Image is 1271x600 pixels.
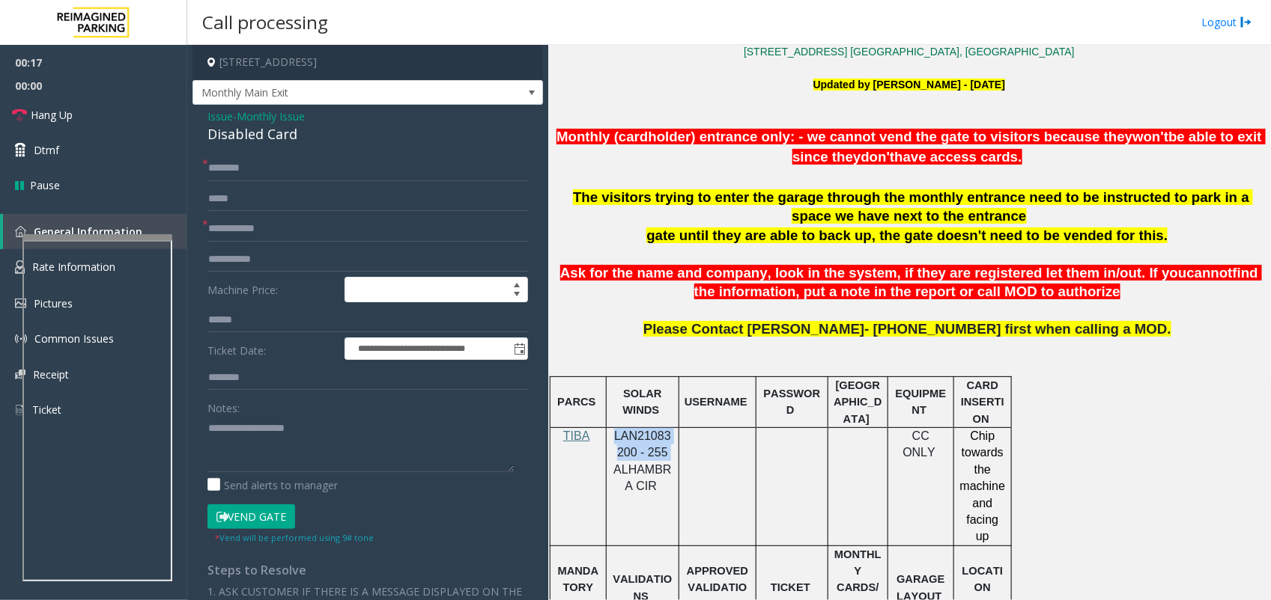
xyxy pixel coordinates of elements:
[1132,129,1168,144] span: won't
[623,388,665,416] span: SOLAR WINDS
[192,45,543,80] h4: [STREET_ADDRESS]
[237,108,305,124] span: Monthly Issue
[193,81,473,105] span: Monthly Main Exit
[744,46,1075,58] a: [STREET_ADDRESS] [GEOGRAPHIC_DATA], [GEOGRAPHIC_DATA]
[207,504,295,530] button: Vend Gate
[30,177,60,193] span: Pause
[560,265,1187,281] span: Ask for the name and company, look in the system, if they are registered let them in/out. If you
[563,430,590,442] a: TIBA
[15,403,25,417] img: 'icon'
[195,4,336,40] h3: Call processing
[834,379,882,425] span: [GEOGRAPHIC_DATA]
[34,142,59,158] span: Dtmf
[15,370,25,379] img: 'icon'
[207,477,338,493] label: Send alerts to manager
[960,429,1009,542] span: Chip towards the machine and facing up
[813,79,1005,91] font: Updated by [PERSON_NAME] - [DATE]
[31,107,73,123] span: Hang Up
[792,129,1266,165] span: be able to exit since they
[215,532,374,543] small: Vend will be performed using 9# tone
[961,379,1004,425] span: CARD INSERTION
[207,108,233,124] span: Issue
[556,129,1132,144] span: Monthly (cardholder) entrance only: - we cannot vend the gate to visitors because they
[15,226,26,237] img: 'icon'
[764,388,821,416] span: PASSWORD
[557,396,595,408] span: PARCS
[34,224,142,239] span: General Information
[563,429,590,442] span: TIBA
[15,333,27,345] img: 'icon'
[1187,265,1233,281] span: cannot
[1201,14,1252,30] a: Logout
[643,321,1171,337] span: Please Contact [PERSON_NAME]- [PHONE_NUMBER] first when calling a MOD.
[685,396,747,408] span: USERNAME
[15,260,25,274] img: 'icon'
[511,338,527,359] span: Toggle popup
[694,265,1262,299] span: find the information, put a note in the report or call MOD to authorize
[204,277,341,302] label: Machine Price:
[3,214,187,249] a: General Information
[771,581,810,593] span: TICKET
[207,395,240,416] label: Notes:
[506,278,527,290] span: Increase value
[894,149,1022,165] span: have access cards.
[204,337,341,360] label: Ticket Date:
[207,124,528,144] div: Disabled Card
[506,290,527,301] span: Decrease value
[573,189,1253,224] span: The visitors trying to enter the garage through the monthly entrance need to be instructed to par...
[1240,14,1252,30] img: logout
[15,299,26,308] img: 'icon'
[896,388,947,416] span: EQUIPMENT
[861,149,895,165] span: don't
[233,109,305,123] span: -
[646,227,1168,243] span: gate until they are able to back up, the gate doesn't need to be vended for this.
[207,563,528,578] h4: Steps to Resolve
